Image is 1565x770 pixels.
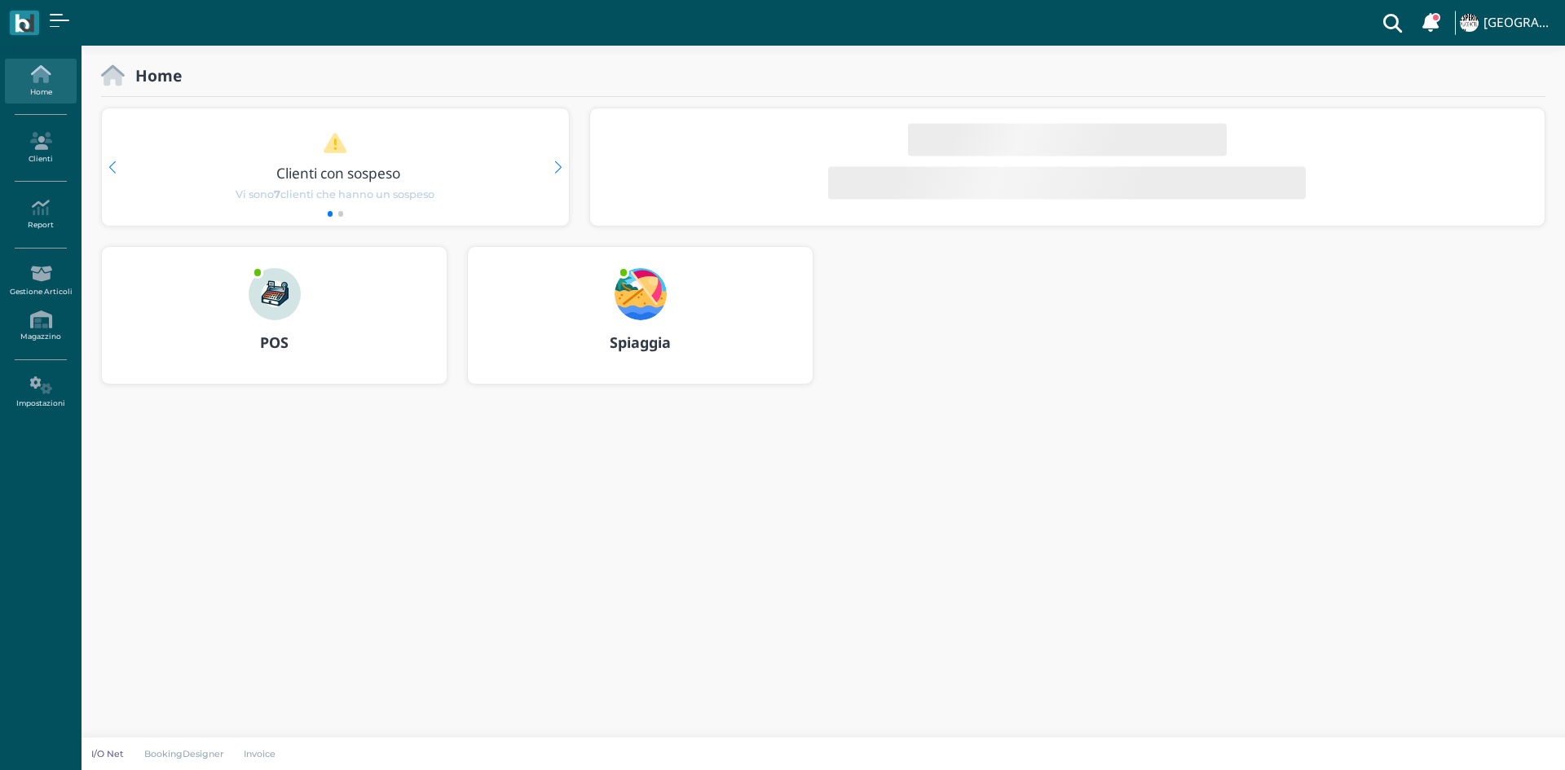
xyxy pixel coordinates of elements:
img: ... [249,268,301,320]
h2: Home [125,67,182,84]
a: Impostazioni [5,370,76,415]
a: ... Spiaggia [467,246,813,404]
a: Gestione Articoli [5,258,76,303]
img: ... [1460,14,1478,32]
img: logo [15,14,33,33]
a: ... POS [101,246,447,404]
div: Next slide [554,161,562,174]
span: Vi sono clienti che hanno un sospeso [236,187,434,202]
a: ... [GEOGRAPHIC_DATA] [1457,3,1555,42]
b: POS [260,332,289,352]
h3: Clienti con sospeso [136,165,540,181]
b: Spiaggia [610,332,671,352]
div: 1 / 2 [102,108,569,226]
h4: [GEOGRAPHIC_DATA] [1483,16,1555,30]
a: Magazzino [5,304,76,349]
a: Clienti con sospeso Vi sono7clienti che hanno un sospeso [133,132,537,202]
a: Clienti [5,125,76,170]
div: Previous slide [108,161,116,174]
a: Report [5,192,76,237]
iframe: Help widget launcher [1449,719,1551,756]
a: Home [5,59,76,103]
img: ... [615,268,667,320]
b: 7 [274,188,280,200]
